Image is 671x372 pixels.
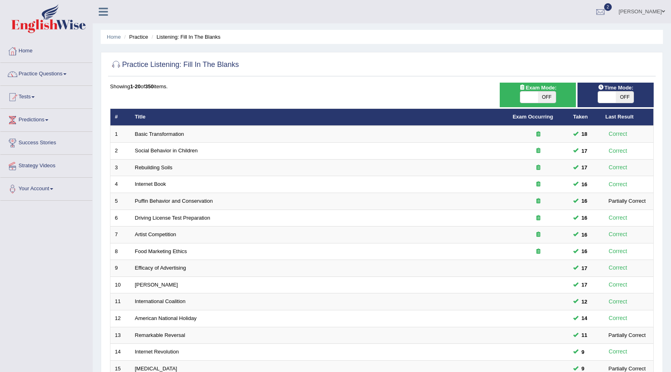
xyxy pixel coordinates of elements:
div: Correct [605,314,631,323]
div: Correct [605,247,631,256]
span: You can still take this question [578,247,590,256]
span: Exam Mode: [516,83,560,92]
span: You can still take this question [578,231,590,239]
td: 9 [110,260,131,277]
span: You can still take this question [578,197,590,205]
a: Efficacy of Advertising [135,265,186,271]
a: Success Stories [0,132,92,152]
li: Practice [122,33,148,41]
th: # [110,109,131,126]
span: You can still take this question [578,180,590,189]
td: 11 [110,293,131,310]
div: Correct [605,297,631,306]
div: Partially Correct [605,197,649,205]
th: Taken [569,109,601,126]
h2: Practice Listening: Fill In The Blanks [110,59,239,71]
div: Exam occurring question [513,197,564,205]
span: You can still take this question [578,314,590,322]
th: Title [131,109,508,126]
div: Correct [605,347,631,356]
div: Partially Correct [605,331,649,339]
td: 5 [110,193,131,210]
td: 13 [110,327,131,344]
b: 1-20 [130,83,141,89]
span: You can still take this question [578,214,590,222]
a: Predictions [0,109,92,129]
a: [PERSON_NAME] [135,282,178,288]
b: 350 [145,83,154,89]
a: Artist Competition [135,231,177,237]
div: Exam occurring question [513,164,564,172]
span: You can still take this question [578,163,590,172]
a: Exam Occurring [513,114,553,120]
span: OFF [538,91,556,103]
div: Exam occurring question [513,181,564,188]
a: Social Behavior in Children [135,148,198,154]
td: 2 [110,143,131,160]
span: You can still take this question [578,331,590,339]
td: 7 [110,227,131,243]
a: International Coalition [135,298,186,304]
div: Correct [605,230,631,239]
a: Internet Revolution [135,349,179,355]
a: Your Account [0,178,92,198]
li: Listening: Fill In The Blanks [150,33,220,41]
a: Puffin Behavior and Conservation [135,198,213,204]
div: Exam occurring question [513,214,564,222]
span: You can still take this question [578,147,590,155]
div: Exam occurring question [513,231,564,239]
td: 4 [110,176,131,193]
td: 12 [110,310,131,327]
span: 2 [604,3,612,11]
a: Strategy Videos [0,155,92,175]
div: Exam occurring question [513,131,564,138]
div: Correct [605,146,631,156]
a: American National Holiday [135,315,197,321]
td: 14 [110,344,131,361]
a: Food Marketing Ethics [135,248,187,254]
div: Exam occurring question [513,147,564,155]
span: You can still take this question [578,264,590,272]
td: 6 [110,210,131,227]
div: Correct [605,180,631,189]
td: 1 [110,126,131,143]
td: 8 [110,243,131,260]
a: Home [0,40,92,60]
div: Show exams occurring in exams [500,83,576,107]
a: Internet Book [135,181,166,187]
div: Correct [605,129,631,139]
span: Time Mode: [595,83,637,92]
div: Correct [605,213,631,222]
th: Last Result [601,109,654,126]
a: [MEDICAL_DATA] [135,366,177,372]
a: Practice Questions [0,63,92,83]
div: Correct [605,163,631,172]
span: You can still take this question [578,130,590,138]
td: 10 [110,276,131,293]
a: Rebuilding Soils [135,164,172,170]
a: Remarkable Reversal [135,332,185,338]
div: Exam occurring question [513,248,564,256]
a: Tests [0,86,92,106]
td: 3 [110,159,131,176]
span: OFF [616,91,634,103]
span: You can still take this question [578,348,588,356]
div: Showing of items. [110,83,654,90]
span: You can still take this question [578,297,590,306]
a: Driving License Test Preparation [135,215,210,221]
a: Basic Transformation [135,131,184,137]
a: Home [107,34,121,40]
div: Correct [605,263,631,272]
div: Correct [605,280,631,289]
span: You can still take this question [578,281,590,289]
